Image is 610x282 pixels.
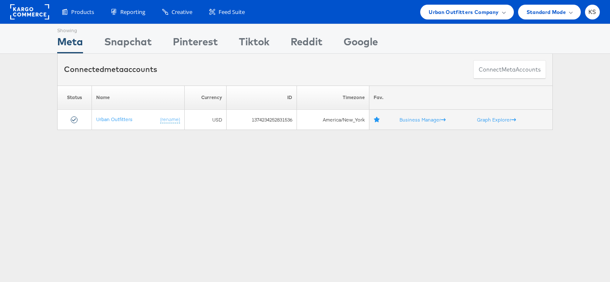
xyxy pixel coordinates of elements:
th: Name [91,86,184,110]
div: Reddit [291,34,322,53]
th: ID [227,86,297,110]
td: USD [184,110,226,130]
span: meta [104,64,124,74]
div: Connected accounts [64,64,157,75]
span: Standard Mode [527,8,566,17]
span: Urban Outfitters Company [429,8,499,17]
td: 1374234252831536 [227,110,297,130]
div: Snapchat [104,34,152,53]
a: (rename) [160,116,180,123]
th: Timezone [297,86,369,110]
span: KS [588,9,596,15]
a: Urban Outfitters [96,116,133,122]
div: Tiktok [239,34,269,53]
th: Status [58,86,92,110]
div: Google [344,34,378,53]
span: Products [71,8,94,16]
span: Feed Suite [219,8,245,16]
span: Reporting [120,8,145,16]
td: America/New_York [297,110,369,130]
th: Currency [184,86,226,110]
div: Showing [57,24,83,34]
div: Pinterest [173,34,218,53]
span: Creative [172,8,192,16]
a: Business Manager [399,116,446,123]
div: Meta [57,34,83,53]
a: Graph Explorer [477,116,516,123]
span: meta [502,66,516,74]
button: ConnectmetaAccounts [473,60,546,79]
